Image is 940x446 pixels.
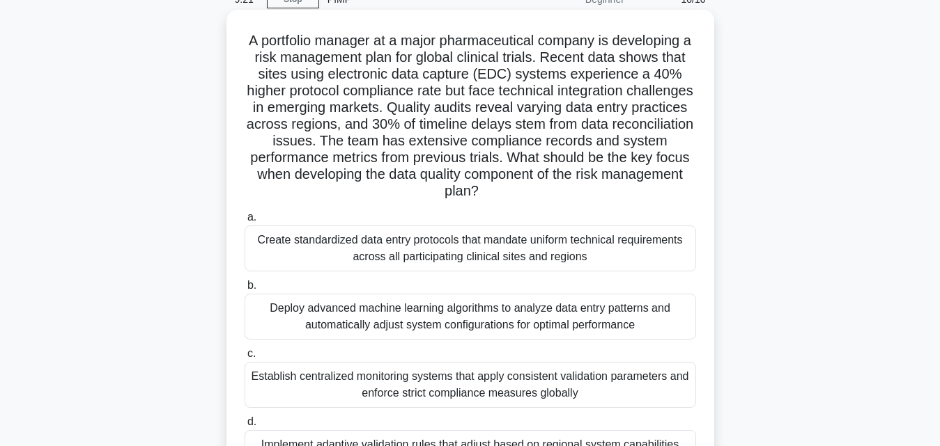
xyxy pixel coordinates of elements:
[247,347,256,359] span: c.
[245,225,696,271] div: Create standardized data entry protocols that mandate uniform technical requirements across all p...
[245,294,696,340] div: Deploy advanced machine learning algorithms to analyze data entry patterns and automatically adju...
[247,415,256,427] span: d.
[243,32,698,200] h5: A portfolio manager at a major pharmaceutical company is developing a risk management plan for gl...
[247,211,256,223] span: a.
[245,362,696,408] div: Establish centralized monitoring systems that apply consistent validation parameters and enforce ...
[247,279,256,291] span: b.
